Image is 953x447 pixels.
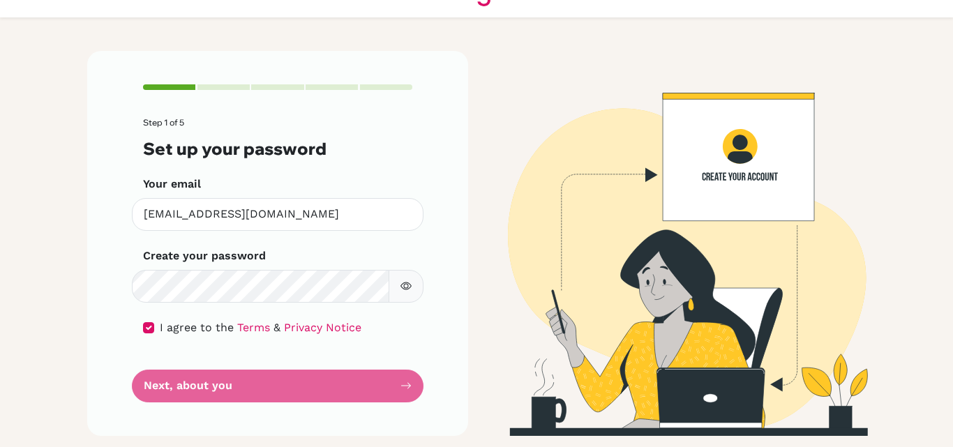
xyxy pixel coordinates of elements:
[273,321,280,334] span: &
[143,139,412,159] h3: Set up your password
[143,248,266,264] label: Create your password
[237,321,270,334] a: Terms
[143,117,184,128] span: Step 1 of 5
[160,321,234,334] span: I agree to the
[284,321,361,334] a: Privacy Notice
[143,176,201,192] label: Your email
[132,198,423,231] input: Insert your email*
